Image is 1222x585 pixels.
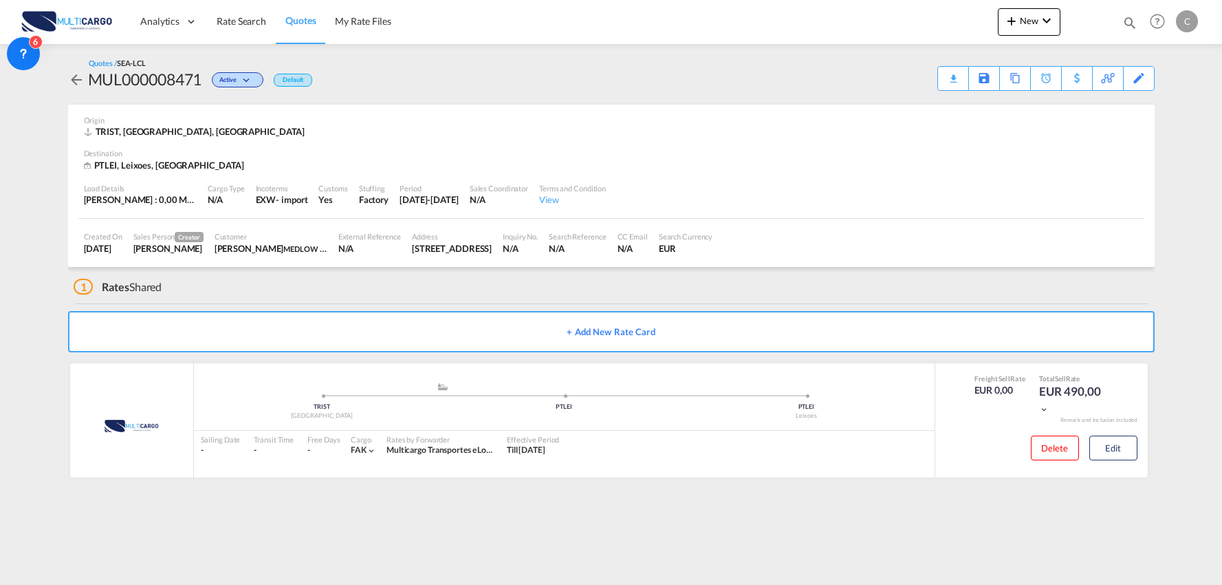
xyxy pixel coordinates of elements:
[412,242,492,255] div: Rua do Rosmaninho, 213 Matosinhos
[21,6,113,37] img: 82db67801a5411eeacfdbd8acfa81e61.png
[400,193,459,206] div: 12 Oct 2025
[539,183,606,193] div: Terms and Condition
[507,445,545,456] div: Till 12 Oct 2025
[201,403,443,412] div: TRIST
[240,77,257,85] md-icon: icon-chevron-down
[386,445,510,455] span: Multicargo Transportes e Logistica
[201,434,241,445] div: Sailing Date
[1039,405,1049,414] md-icon: icon-chevron-down
[212,72,263,87] div: Change Status Here
[539,193,606,206] div: View
[386,434,493,445] div: Rates by Forwarder
[74,279,162,295] div: Shared
[335,15,391,27] span: My Rate Files
[140,14,179,28] span: Analytics
[68,68,88,90] div: icon-arrow-left
[618,231,648,242] div: CC Email
[88,68,202,90] div: MUL000008471
[215,231,327,242] div: Customer
[507,445,545,455] span: Till [DATE]
[351,434,376,445] div: Cargo
[999,374,1010,383] span: Sell
[503,231,538,242] div: Inquiry No.
[208,183,245,193] div: Cargo Type
[969,67,999,90] div: Save As Template
[400,183,459,193] div: Period
[84,125,309,138] div: TRIST, Istanbul, Asia
[470,193,528,206] div: N/A
[256,183,308,193] div: Incoterms
[945,69,961,79] md-icon: icon-download
[386,445,493,456] div: Multicargo Transportes e Logistica
[685,403,927,412] div: PTLEI
[367,446,376,456] md-icon: icon-chevron-down
[84,115,1139,125] div: Origin
[1089,436,1137,460] button: Edit
[283,243,349,254] span: MEDLOW OPTION
[201,68,267,90] div: Change Status Here
[307,445,310,456] div: -
[549,231,606,242] div: Search Reference
[1176,10,1198,32] div: C
[285,14,316,26] span: Quotes
[338,231,401,242] div: External Reference
[117,58,146,67] span: SEA-LCL
[1050,416,1148,424] div: Remark and Inclusion included
[201,412,443,421] div: [GEOGRAPHIC_DATA]
[68,311,1155,352] button: + Add New Rate Card
[84,148,1139,158] div: Destination
[945,67,961,79] div: Quote PDF is not available at this time
[359,193,389,206] div: Factory Stuffing
[84,159,248,172] div: PTLEI, Leixoes, Europe
[86,409,177,443] img: MultiCargo
[618,242,648,255] div: N/A
[276,193,307,206] div: - import
[974,374,1026,383] div: Freight Rate
[470,183,528,193] div: Sales Coordinator
[998,8,1060,36] button: icon-plus 400-fgNewicon-chevron-down
[254,445,294,456] div: -
[133,231,204,242] div: Sales Person
[84,193,197,206] div: [PERSON_NAME] : 0,00 MT | Volumetric Wt : 1,00 CBM | Chargeable Wt : 1,00 W/M
[1055,374,1066,383] span: Sell
[254,434,294,445] div: Transit Time
[96,126,305,137] span: TRIST, [GEOGRAPHIC_DATA], [GEOGRAPHIC_DATA]
[659,231,713,242] div: Search Currency
[659,242,713,255] div: EUR
[443,403,685,412] div: PTLEI
[318,183,347,193] div: Customs
[274,74,312,87] div: Default
[549,242,606,255] div: N/A
[102,280,129,293] span: Rates
[256,193,276,206] div: EXW
[1122,15,1137,36] div: icon-magnify
[84,231,122,242] div: Created On
[435,383,451,390] md-icon: assets/icons/custom/ship-fill.svg
[1031,436,1079,460] button: Delete
[219,76,239,89] span: Active
[685,412,927,421] div: Leixoes
[1122,15,1137,30] md-icon: icon-magnify
[307,434,340,445] div: Free Days
[1003,12,1020,29] md-icon: icon-plus 400-fg
[68,72,85,88] md-icon: icon-arrow-left
[503,242,538,255] div: N/A
[208,193,245,206] div: N/A
[974,383,1026,397] div: EUR 0,00
[89,58,146,68] div: Quotes /SEA-LCL
[351,445,367,455] span: FAK
[175,232,203,242] span: Creator
[84,183,197,193] div: Load Details
[1003,15,1055,26] span: New
[1146,10,1176,34] div: Help
[133,242,204,255] div: Cesar Teixeira
[318,193,347,206] div: Yes
[215,242,327,255] div: Rui Pereira
[507,434,559,445] div: Effective Period
[1146,10,1169,33] span: Help
[74,279,94,295] span: 1
[412,231,492,242] div: Address
[1039,383,1108,416] div: EUR 490,00
[1038,12,1055,29] md-icon: icon-chevron-down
